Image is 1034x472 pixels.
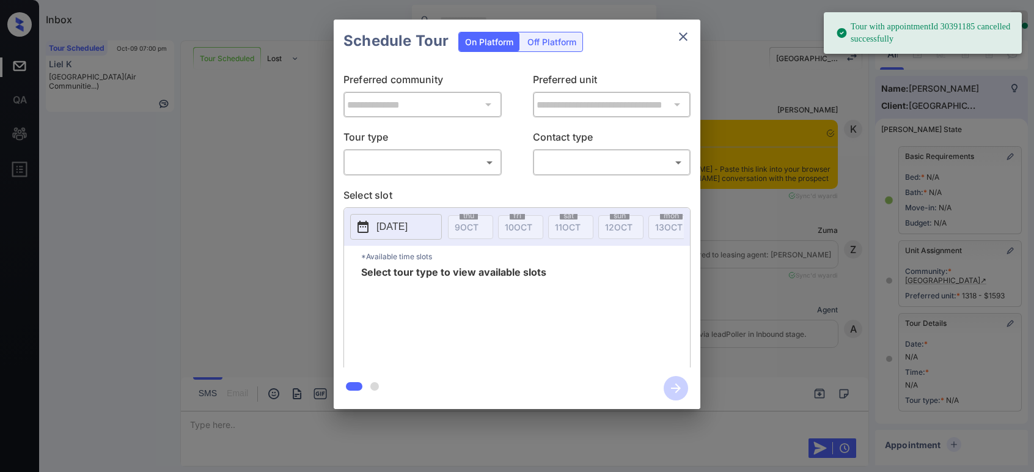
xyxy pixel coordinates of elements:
[671,24,695,49] button: close
[343,72,502,92] p: Preferred community
[350,214,442,240] button: [DATE]
[533,130,691,149] p: Contact type
[533,72,691,92] p: Preferred unit
[361,246,690,267] p: *Available time slots
[459,32,519,51] div: On Platform
[521,32,582,51] div: Off Platform
[361,267,546,365] span: Select tour type to view available slots
[334,20,458,62] h2: Schedule Tour
[376,219,408,234] p: [DATE]
[343,188,691,207] p: Select slot
[343,130,502,149] p: Tour type
[836,16,1012,50] div: Tour with appointmentId 30391185 cancelled successfully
